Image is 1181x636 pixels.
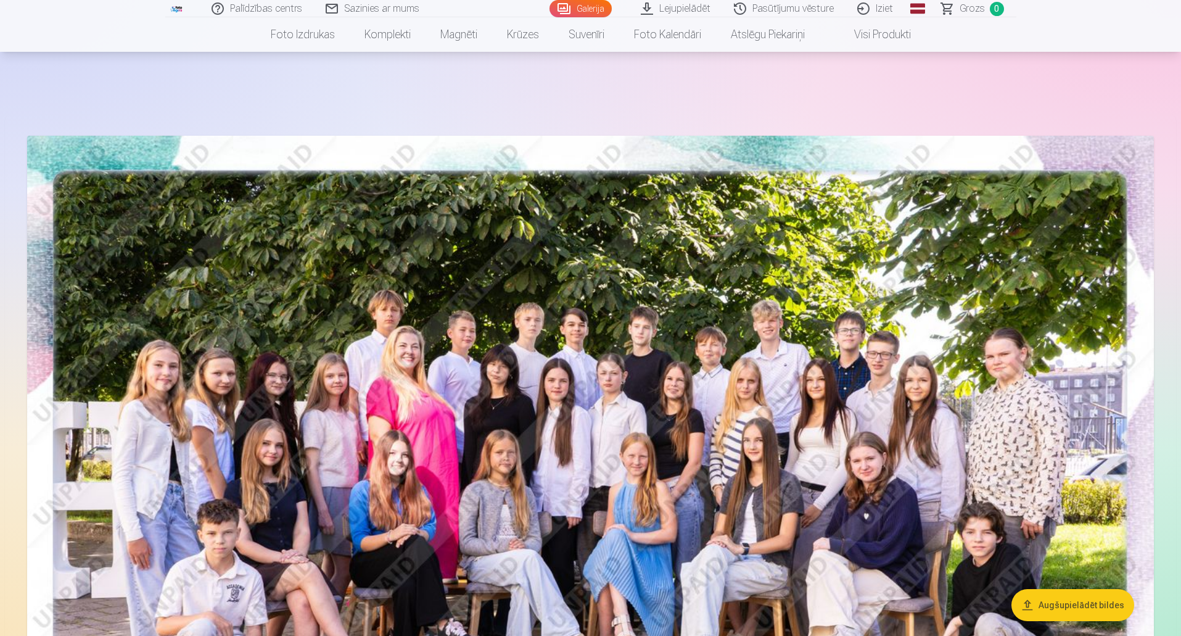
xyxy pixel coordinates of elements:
[960,1,985,16] span: Grozs
[820,17,926,52] a: Visi produkti
[170,5,184,12] img: /fa1
[350,17,426,52] a: Komplekti
[256,17,350,52] a: Foto izdrukas
[554,17,619,52] a: Suvenīri
[619,17,716,52] a: Foto kalendāri
[1011,589,1134,621] button: Augšupielādēt bildes
[492,17,554,52] a: Krūzes
[990,2,1004,16] span: 0
[426,17,492,52] a: Magnēti
[716,17,820,52] a: Atslēgu piekariņi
